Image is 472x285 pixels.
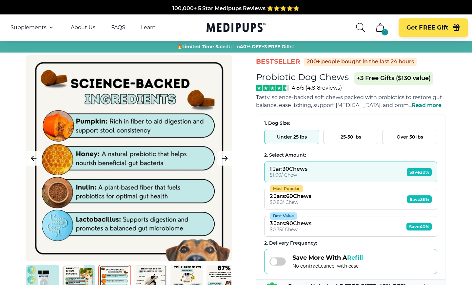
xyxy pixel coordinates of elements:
button: search [355,22,366,33]
button: Most Popular2 Jars:60Chews$0.80/ ChewSave36% [264,189,437,209]
span: Refill [347,254,363,261]
span: ... [409,102,442,108]
a: About Us [71,24,95,31]
div: 2 Jars : 60 Chews [270,193,311,199]
button: Under 25 lbs [264,130,319,144]
button: 25-50 lbs [323,130,378,144]
span: No contract, [292,263,363,269]
span: Save More With A [292,254,363,261]
span: Save 40% [406,223,432,230]
span: cancel with ease [321,263,359,269]
span: Made In The [GEOGRAPHIC_DATA] from domestic & globally sourced ingredients [127,13,345,19]
span: Save 20% [407,168,432,176]
span: Save 36% [407,195,432,203]
div: 200+ people bought in the last 24 hours [304,58,417,66]
div: 1 Jar : 30 Chews [270,166,307,172]
button: Over 50 lbs [382,130,437,144]
span: Supplements [10,24,47,31]
span: 2 . Delivery Frequency: [264,240,317,246]
span: +3 Free Gifts ($130 value) [354,72,433,85]
div: Best Value [270,212,297,220]
span: 4.8/5 ( 4,818 reviews) [292,85,342,91]
div: Most Popular [270,185,303,192]
span: Read more [412,102,442,108]
span: 🔥 Up To + [177,43,294,50]
button: 1 Jar:30Chews$1.00/ ChewSave20% [264,162,437,182]
a: FAQS [111,24,125,31]
div: 2. Select Amount: [264,152,437,158]
button: Supplements [10,24,55,32]
span: Tasty, science-backed soft chews packed with probiotics to restore gut [256,94,442,100]
button: cart [372,20,388,35]
a: Learn [141,24,156,31]
button: Previous Image [26,151,41,166]
a: Medipups [206,21,265,35]
span: 100,000+ 5 Star Medipups Reviews ⭐️⭐️⭐️⭐️⭐️ [172,5,300,11]
div: $ 1.00 / Chew [270,172,307,178]
div: 3 Jars : 90 Chews [270,220,311,227]
h1: Probiotic Dog Chews [256,72,349,82]
span: balance, ease itching, support [MEDICAL_DATA], and prom [256,102,409,108]
span: BestSeller [256,57,300,66]
div: $ 0.75 / Chew [270,227,311,232]
button: Get FREE Gift [399,18,468,37]
div: $ 0.80 / Chew [270,199,311,205]
div: 1. Dog Size: [264,120,437,126]
span: Get FREE Gift [406,24,448,32]
button: Next Image [217,151,232,166]
img: Stars - 4.8 [256,85,289,91]
div: 1 [382,29,388,35]
button: Best Value3 Jars:90Chews$0.75/ ChewSave40% [264,216,437,237]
